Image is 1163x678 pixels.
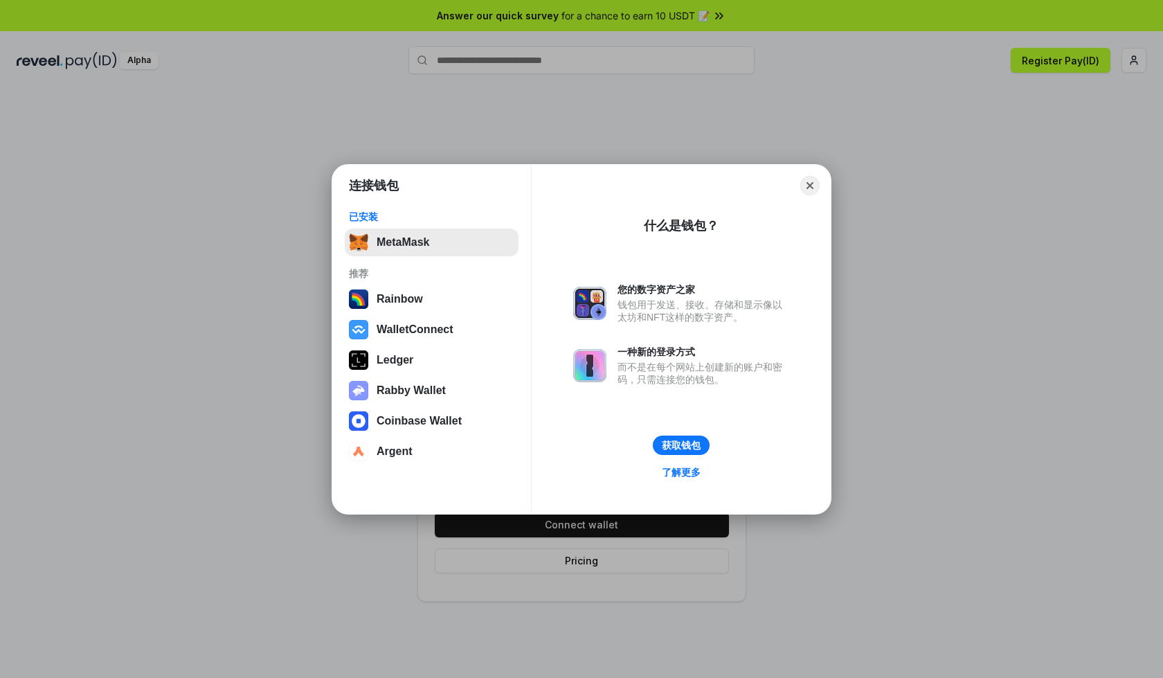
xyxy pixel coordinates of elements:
[573,349,606,382] img: svg+xml,%3Csvg%20xmlns%3D%22http%3A%2F%2Fwww.w3.org%2F2000%2Fsvg%22%20fill%3D%22none%22%20viewBox...
[345,316,519,344] button: WalletConnect
[653,463,709,481] a: 了解更多
[345,285,519,313] button: Rainbow
[617,346,789,358] div: 一种新的登录方式
[377,354,413,366] div: Ledger
[644,217,719,234] div: 什么是钱包？
[349,381,368,400] img: svg+xml,%3Csvg%20xmlns%3D%22http%3A%2F%2Fwww.w3.org%2F2000%2Fsvg%22%20fill%3D%22none%22%20viewBox...
[377,323,453,336] div: WalletConnect
[377,415,462,427] div: Coinbase Wallet
[349,442,368,461] img: svg+xml,%3Csvg%20width%3D%2228%22%20height%3D%2228%22%20viewBox%3D%220%200%2028%2028%22%20fill%3D...
[377,236,429,249] div: MetaMask
[349,267,514,280] div: 推荐
[617,298,789,323] div: 钱包用于发送、接收、存储和显示像以太坊和NFT这样的数字资产。
[617,361,789,386] div: 而不是在每个网站上创建新的账户和密码，只需连接您的钱包。
[345,438,519,465] button: Argent
[349,320,368,339] img: svg+xml,%3Csvg%20width%3D%2228%22%20height%3D%2228%22%20viewBox%3D%220%200%2028%2028%22%20fill%3D...
[345,407,519,435] button: Coinbase Wallet
[377,445,413,458] div: Argent
[345,346,519,374] button: Ledger
[349,289,368,309] img: svg+xml,%3Csvg%20width%3D%22120%22%20height%3D%22120%22%20viewBox%3D%220%200%20120%20120%22%20fil...
[349,177,399,194] h1: 连接钱包
[349,411,368,431] img: svg+xml,%3Csvg%20width%3D%2228%22%20height%3D%2228%22%20viewBox%3D%220%200%2028%2028%22%20fill%3D...
[662,439,701,452] div: 获取钱包
[349,233,368,252] img: svg+xml,%3Csvg%20fill%3D%22none%22%20height%3D%2233%22%20viewBox%3D%220%200%2035%2033%22%20width%...
[349,211,514,223] div: 已安装
[349,350,368,370] img: svg+xml,%3Csvg%20xmlns%3D%22http%3A%2F%2Fwww.w3.org%2F2000%2Fsvg%22%20width%3D%2228%22%20height%3...
[617,283,789,296] div: 您的数字资产之家
[573,287,606,320] img: svg+xml,%3Csvg%20xmlns%3D%22http%3A%2F%2Fwww.w3.org%2F2000%2Fsvg%22%20fill%3D%22none%22%20viewBox...
[345,377,519,404] button: Rabby Wallet
[662,466,701,479] div: 了解更多
[653,436,710,455] button: 获取钱包
[345,229,519,256] button: MetaMask
[377,384,446,397] div: Rabby Wallet
[800,176,820,195] button: Close
[377,293,423,305] div: Rainbow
